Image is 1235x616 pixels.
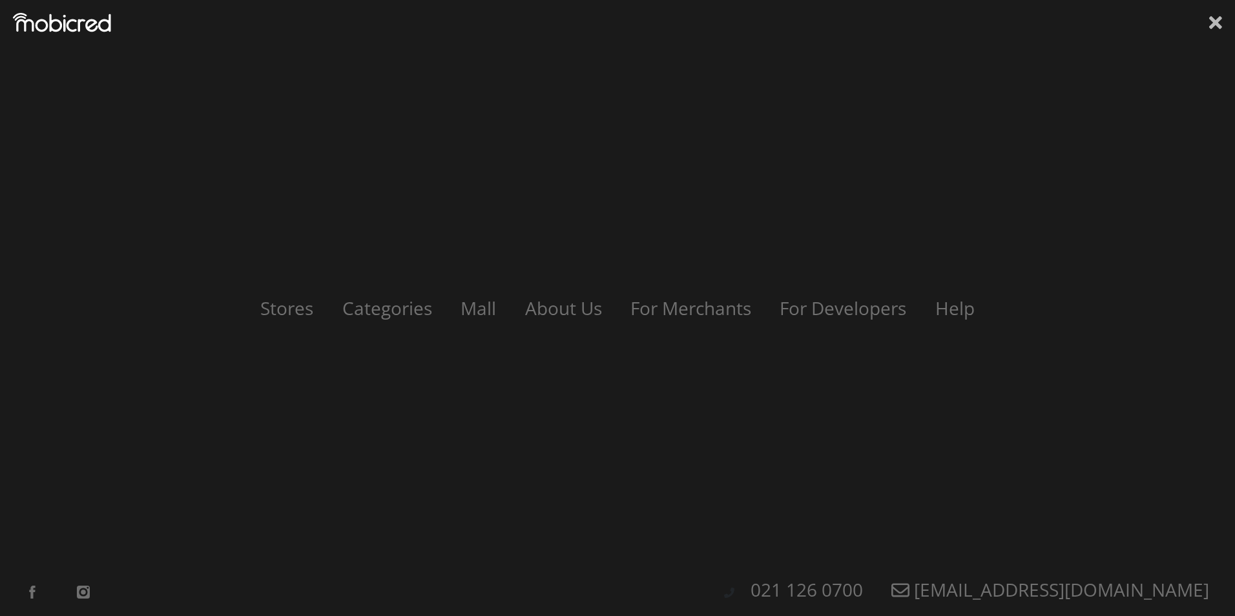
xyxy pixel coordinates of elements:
a: 021 126 0700 [738,577,876,602]
a: For Merchants [617,296,764,320]
a: Stores [247,296,326,320]
a: For Developers [767,296,919,320]
a: Mall [448,296,509,320]
a: [EMAIL_ADDRESS][DOMAIN_NAME] [878,577,1222,602]
a: Categories [329,296,445,320]
a: Help [922,296,988,320]
a: About Us [512,296,615,320]
img: Mobicred [13,13,111,32]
